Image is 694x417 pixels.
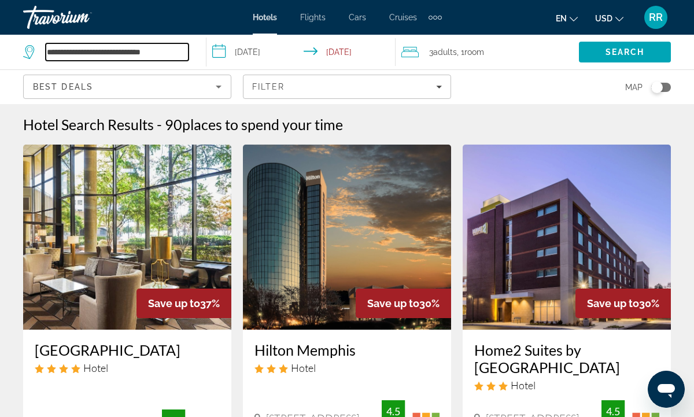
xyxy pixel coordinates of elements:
mat-select: Sort by [33,80,222,94]
button: Change currency [595,10,623,27]
span: Filter [252,82,285,91]
a: Flights [300,13,326,22]
span: , 1 [457,44,484,60]
span: Save up to [148,297,200,309]
a: Travorium [23,2,139,32]
div: 4 star Hotel [35,361,220,374]
button: User Menu [641,5,671,29]
span: - [157,116,162,133]
div: 30% [356,289,451,318]
span: Map [625,79,643,95]
span: Hotel [83,361,108,374]
button: Filters [243,75,451,99]
span: Hotel [511,379,536,392]
a: Home2 Suites by [GEOGRAPHIC_DATA] [474,341,659,376]
span: places to spend your time [182,116,343,133]
button: Toggle map [643,82,671,93]
a: Cruises [389,13,417,22]
a: Hilton Memphis [254,341,440,359]
button: Extra navigation items [429,8,442,27]
span: Save up to [367,297,419,309]
img: Sheraton Memphis Downtown Hotel [23,145,231,330]
span: RR [649,12,663,23]
span: Best Deals [33,82,93,91]
h2: 90 [165,116,343,133]
span: 3 [429,44,457,60]
button: Travelers: 3 adults, 0 children [396,35,579,69]
button: Change language [556,10,578,27]
img: Home2 Suites by Hilton Memphis East Germantown [463,145,671,330]
span: Hotel [291,361,316,374]
input: Search hotel destination [46,43,189,61]
div: 3 star Hotel [254,361,440,374]
span: Adults [433,47,457,57]
a: [GEOGRAPHIC_DATA] [35,341,220,359]
span: en [556,14,567,23]
a: Cars [349,13,366,22]
img: Hilton Memphis [243,145,451,330]
div: 3 star Hotel [474,379,659,392]
a: Hotels [253,13,277,22]
h1: Hotel Search Results [23,116,154,133]
span: Save up to [587,297,639,309]
button: Select check in and out date [206,35,396,69]
div: 37% [136,289,231,318]
iframe: Button to launch messaging window [648,371,685,408]
span: Search [606,47,645,57]
div: 30% [575,289,671,318]
span: USD [595,14,612,23]
button: Search [579,42,671,62]
span: Room [464,47,484,57]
